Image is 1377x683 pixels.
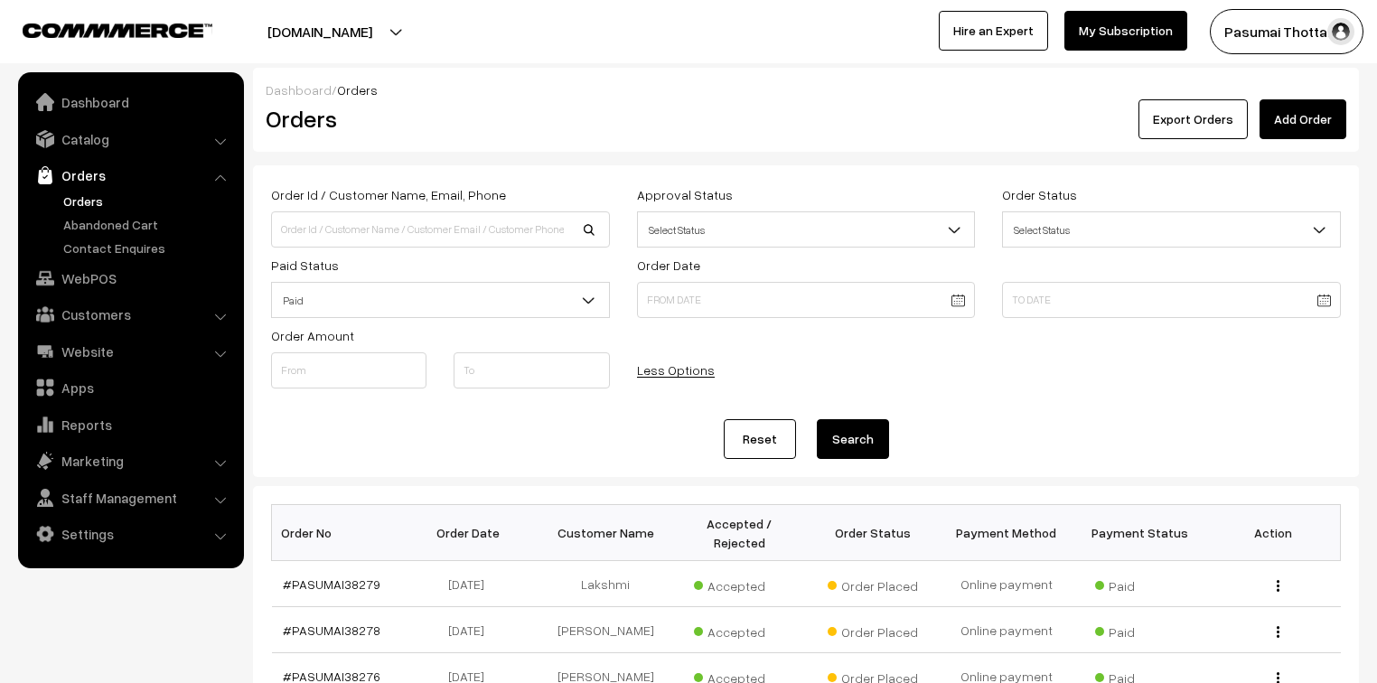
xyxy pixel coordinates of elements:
img: COMMMERCE [23,23,212,37]
input: From [271,352,426,388]
a: Apps [23,371,238,404]
th: Accepted / Rejected [672,505,806,561]
a: Catalog [23,123,238,155]
label: Order Id / Customer Name, Email, Phone [271,185,506,204]
a: Settings [23,518,238,550]
span: Paid [271,282,610,318]
a: Abandoned Cart [59,215,238,234]
span: Paid [272,285,609,316]
label: Paid Status [271,256,339,275]
label: Order Status [1002,185,1077,204]
th: Payment Method [940,505,1073,561]
th: Payment Status [1073,505,1207,561]
td: [DATE] [405,607,539,653]
button: Search [817,419,889,459]
a: Customers [23,298,238,331]
span: Paid [1095,572,1185,595]
a: Contact Enquires [59,239,238,257]
span: Select Status [1002,211,1341,248]
a: Dashboard [266,82,332,98]
span: Accepted [694,618,784,641]
th: Order No [272,505,406,561]
a: #PASUMAI38278 [283,622,380,638]
span: Accepted [694,572,784,595]
a: Orders [23,159,238,192]
td: Online payment [940,607,1073,653]
input: To Date [1002,282,1341,318]
input: Order Id / Customer Name / Customer Email / Customer Phone [271,211,610,248]
th: Customer Name [539,505,672,561]
span: Select Status [1003,214,1340,246]
button: Pasumai Thotta… [1210,9,1363,54]
a: Dashboard [23,86,238,118]
a: Reports [23,408,238,441]
span: Order Placed [828,618,918,641]
span: Order Placed [828,572,918,595]
a: Hire an Expert [939,11,1048,51]
a: Add Order [1260,99,1346,139]
span: Orders [337,82,378,98]
td: [DATE] [405,561,539,607]
span: Select Status [637,211,976,248]
img: Menu [1277,626,1279,638]
td: Lakshmi [539,561,672,607]
label: Approval Status [637,185,733,204]
td: [PERSON_NAME] [539,607,672,653]
a: My Subscription [1064,11,1187,51]
a: COMMMERCE [23,18,181,40]
div: / [266,80,1346,99]
a: Marketing [23,444,238,477]
h2: Orders [266,105,608,133]
a: Less Options [637,362,715,378]
span: Paid [1095,618,1185,641]
img: Menu [1277,580,1279,592]
th: Action [1207,505,1341,561]
span: Select Status [638,214,975,246]
input: From Date [637,282,976,318]
label: Order Date [637,256,700,275]
th: Order Date [405,505,539,561]
td: Online payment [940,561,1073,607]
a: WebPOS [23,262,238,295]
a: Orders [59,192,238,211]
a: Staff Management [23,482,238,514]
input: To [454,352,609,388]
a: #PASUMAI38279 [283,576,380,592]
button: [DOMAIN_NAME] [204,9,436,54]
label: Order Amount [271,326,354,345]
a: Reset [724,419,796,459]
img: user [1327,18,1354,45]
a: Website [23,335,238,368]
button: Export Orders [1138,99,1248,139]
th: Order Status [806,505,940,561]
